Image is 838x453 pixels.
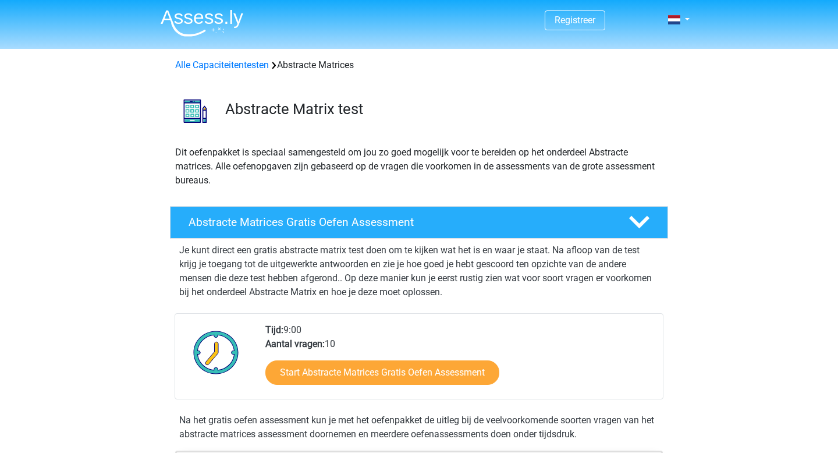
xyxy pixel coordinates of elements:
div: Abstracte Matrices [171,58,667,72]
a: Start Abstracte Matrices Gratis Oefen Assessment [265,360,499,385]
div: 9:00 10 [257,323,662,399]
a: Registreer [555,15,595,26]
a: Abstracte Matrices Gratis Oefen Assessment [165,206,673,239]
b: Aantal vragen: [265,338,325,349]
a: Alle Capaciteitentesten [175,59,269,70]
h4: Abstracte Matrices Gratis Oefen Assessment [189,215,610,229]
div: Na het gratis oefen assessment kun je met het oefenpakket de uitleg bij de veelvoorkomende soorte... [175,413,663,441]
p: Je kunt direct een gratis abstracte matrix test doen om te kijken wat het is en waar je staat. Na... [179,243,659,299]
h3: Abstracte Matrix test [225,100,659,118]
b: Tijd: [265,324,283,335]
p: Dit oefenpakket is speciaal samengesteld om jou zo goed mogelijk voor te bereiden op het onderdee... [175,146,663,187]
img: Klok [187,323,246,381]
img: Assessly [161,9,243,37]
img: abstracte matrices [171,86,220,136]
